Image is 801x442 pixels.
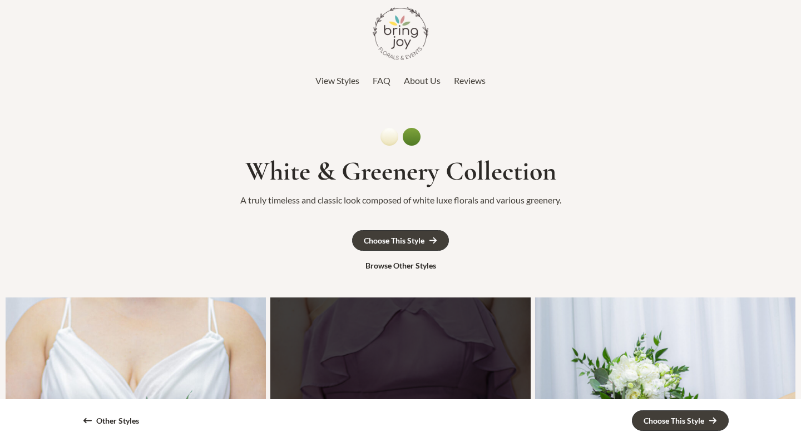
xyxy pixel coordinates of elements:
a: Browse Other Styles [354,256,447,275]
span: About Us [404,75,441,86]
span: FAQ [373,75,390,86]
div: Other Styles [96,417,139,425]
div: Choose This Style [644,417,704,425]
a: About Us [404,72,441,89]
span: Reviews [454,75,486,86]
div: Browse Other Styles [365,262,436,270]
a: FAQ [373,72,390,89]
a: View Styles [315,72,359,89]
div: Choose This Style [364,237,424,245]
nav: Top Header Menu [67,72,734,89]
span: View Styles [315,75,359,86]
a: Choose This Style [632,410,729,431]
a: Reviews [454,72,486,89]
a: Choose This Style [352,230,449,251]
a: Other Styles [72,411,150,430]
